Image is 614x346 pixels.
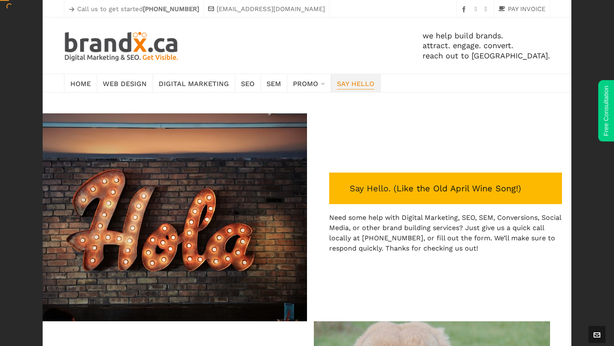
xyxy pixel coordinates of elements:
[153,74,235,92] a: Digital Marketing
[293,77,318,89] span: Promo
[337,77,374,89] span: Say Hello
[266,77,281,89] span: SEM
[261,74,287,92] a: SEM
[241,77,255,89] span: SEO
[30,113,307,321] img: Edmonton Web Design Quotes
[287,74,331,92] a: Promo
[64,74,97,92] a: Home
[180,17,550,74] div: we help build brands. attract. engage. convert. reach out to [GEOGRAPHIC_DATA].
[64,30,180,61] img: Edmonton SEO. SEM. Web Design. Print. Brandx Digital Marketing & SEO
[103,77,147,89] span: Web Design
[485,6,489,13] a: twitter
[159,77,229,89] span: Digital Marketing
[329,173,562,204] p: Say Hello. ( )
[208,4,325,14] a: [EMAIL_ADDRESS][DOMAIN_NAME]
[397,183,518,193] a: Like the Old April Wine Song! (opens in a new tab)
[461,6,469,12] a: facebook
[329,213,562,254] p: Need some help with Digital Marketing, SEO, SEM, Conversions, Social Media, or other brand buildi...
[475,6,479,13] a: instagram
[498,4,545,14] a: PAY INVOICE
[235,74,261,92] a: SEO
[70,77,91,89] span: Home
[97,74,153,92] a: Web Design
[69,4,199,14] p: Call us to get started
[331,74,381,92] a: Say Hello
[143,5,199,13] strong: [PHONE_NUMBER]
